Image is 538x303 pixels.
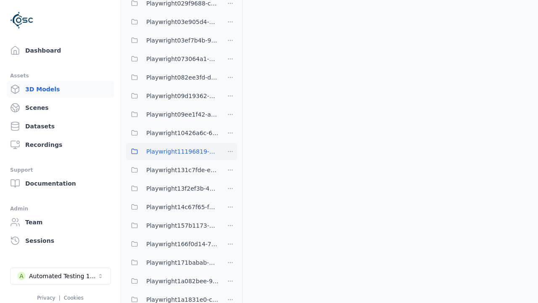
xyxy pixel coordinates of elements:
[126,199,219,215] button: Playwright14c67f65-f7fa-4a69-9dce-fa9a259dcaa1
[126,162,219,178] button: Playwright131c7fde-e666-4f3e-be7e-075966dc97bc
[7,136,114,153] a: Recordings
[146,35,219,45] span: Playwright03ef7b4b-9508-47f0-8afd-5e0ec78663fc
[37,295,55,301] a: Privacy
[59,295,61,301] span: |
[126,106,219,123] button: Playwright09ee1f42-a914-43b3-abf1-e7ca57cf5f96
[7,232,114,249] a: Sessions
[126,254,219,271] button: Playwright171babab-9959-48a1-bc6e-fda0088be482
[126,125,219,141] button: Playwright10426a6c-6381-4468-a72c-58922bb6cc00
[7,118,114,135] a: Datasets
[7,99,114,116] a: Scenes
[10,204,111,214] div: Admin
[146,17,219,27] span: Playwright03e905d4-0135-4922-94e2-0c56aa41bf04
[146,109,219,120] span: Playwright09ee1f42-a914-43b3-abf1-e7ca57cf5f96
[126,88,219,104] button: Playwright09d19362-d6b5-4945-b4e5-b2ff4a555945
[126,217,219,234] button: Playwright157b1173-e73c-4808-a1ac-12e2e4cec217
[146,276,219,286] span: Playwright1a082bee-99b4-4375-8133-1395ef4c0af5
[64,295,84,301] a: Cookies
[146,146,219,157] span: Playwright11196819-8d27-4e14-8037-dd19b5016d6e
[146,72,219,82] span: Playwright082ee3fd-d900-46a1-ac38-5b58dec680c1
[10,71,111,81] div: Assets
[7,42,114,59] a: Dashboard
[146,239,219,249] span: Playwright166f0d14-7d9d-4535-8621-3d4c1fb52475
[7,214,114,231] a: Team
[146,258,219,268] span: Playwright171babab-9959-48a1-bc6e-fda0088be482
[146,128,219,138] span: Playwright10426a6c-6381-4468-a72c-58922bb6cc00
[7,175,114,192] a: Documentation
[146,54,219,64] span: Playwright073064a1-25dc-42be-bd5d-9b023c0ea8dd
[7,81,114,98] a: 3D Models
[29,272,97,280] div: Automated Testing 1 - Playwright
[126,69,219,86] button: Playwright082ee3fd-d900-46a1-ac38-5b58dec680c1
[126,180,219,197] button: Playwright13f2ef3b-4085-48b8-a429-2a4839ebbf05
[10,8,34,32] img: Logo
[10,165,111,175] div: Support
[146,183,219,194] span: Playwright13f2ef3b-4085-48b8-a429-2a4839ebbf05
[17,272,26,280] div: A
[146,202,219,212] span: Playwright14c67f65-f7fa-4a69-9dce-fa9a259dcaa1
[126,273,219,290] button: Playwright1a082bee-99b4-4375-8133-1395ef4c0af5
[146,221,219,231] span: Playwright157b1173-e73c-4808-a1ac-12e2e4cec217
[146,91,219,101] span: Playwright09d19362-d6b5-4945-b4e5-b2ff4a555945
[126,13,219,30] button: Playwright03e905d4-0135-4922-94e2-0c56aa41bf04
[146,165,219,175] span: Playwright131c7fde-e666-4f3e-be7e-075966dc97bc
[126,50,219,67] button: Playwright073064a1-25dc-42be-bd5d-9b023c0ea8dd
[126,32,219,49] button: Playwright03ef7b4b-9508-47f0-8afd-5e0ec78663fc
[10,268,111,284] button: Select a workspace
[126,236,219,252] button: Playwright166f0d14-7d9d-4535-8621-3d4c1fb52475
[126,143,219,160] button: Playwright11196819-8d27-4e14-8037-dd19b5016d6e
